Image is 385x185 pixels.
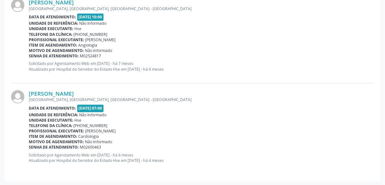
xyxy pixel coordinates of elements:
[74,123,108,129] span: [PHONE_NUMBER]
[29,90,74,97] a: [PERSON_NAME]
[80,54,101,59] span: M02524817
[29,37,84,43] b: Profissional executante:
[29,21,78,26] b: Unidade de referência:
[77,14,104,21] span: [DATE] 10:00
[29,145,79,150] b: Senha de atendimento:
[29,43,77,48] b: Item de agendamento:
[29,15,76,20] b: Data de atendimento:
[29,129,84,134] b: Profissional executante:
[79,43,98,48] span: Angiologia
[75,26,82,32] span: Hse
[29,26,73,32] b: Unidade executante:
[29,32,73,37] b: Telefone da clínica:
[29,134,77,139] b: Item de agendamento:
[75,118,82,123] span: Hse
[29,54,79,59] b: Senha de atendimento:
[29,61,374,72] p: Solicitado por Agendamento Web em [DATE] - há 7 meses Atualizado por Hospital do Servidor do Esta...
[29,123,73,129] b: Telefone da clínica:
[79,134,99,139] span: Cardiologia
[85,139,112,145] span: Não informado
[29,118,73,123] b: Unidade executante:
[29,106,76,111] b: Data de atendimento:
[85,37,116,43] span: [PERSON_NAME]
[85,48,112,54] span: Não informado
[79,21,107,26] span: Não informado
[29,112,78,118] b: Unidade de referência:
[11,90,24,104] img: img
[80,145,101,150] span: M02600463
[74,32,108,37] span: [PHONE_NUMBER]
[29,97,374,103] div: [GEOGRAPHIC_DATA], [GEOGRAPHIC_DATA], [GEOGRAPHIC_DATA] - [GEOGRAPHIC_DATA]
[85,129,116,134] span: [PERSON_NAME]
[29,48,84,54] b: Motivo de agendamento:
[77,105,104,112] span: [DATE] 07:00
[29,153,374,163] p: Solicitado por Agendamento Web em [DATE] - há 6 meses Atualizado por Hospital do Servidor do Esta...
[29,139,84,145] b: Motivo de agendamento:
[29,6,374,11] div: [GEOGRAPHIC_DATA], [GEOGRAPHIC_DATA], [GEOGRAPHIC_DATA] - [GEOGRAPHIC_DATA]
[79,112,107,118] span: Não informado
